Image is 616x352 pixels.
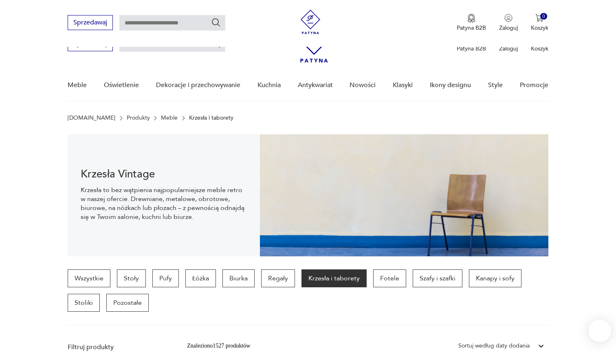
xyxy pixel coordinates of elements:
[298,10,323,34] img: Patyna - sklep z meblami i dekoracjami vintage
[457,45,486,52] p: Patyna B2B
[68,115,115,121] a: [DOMAIN_NAME]
[540,13,547,20] div: 0
[81,186,247,221] p: Krzesła to bez wątpienia najpopularniejsze meble retro w naszej ofercie. Drewniane, metalowe, obr...
[531,45,548,52] p: Koszyk
[81,169,247,179] h1: Krzesła Vintage
[68,269,110,287] a: Wszystkie
[499,24,518,32] p: Zaloguj
[261,269,295,287] a: Regały
[257,70,281,101] a: Kuchnia
[156,70,240,101] a: Dekoracje i przechowywanie
[260,134,548,256] img: bc88ca9a7f9d98aff7d4658ec262dcea.jpg
[535,14,543,22] img: Ikona koszyka
[68,42,113,47] a: Sprzedawaj
[531,14,548,32] button: 0Koszyk
[152,269,179,287] a: Pufy
[499,14,518,32] button: Zaloguj
[430,70,471,101] a: Ikony designu
[298,70,333,101] a: Antykwariat
[393,70,413,101] a: Klasyki
[499,45,518,52] p: Zaloguj
[189,115,233,121] p: Krzesła i taborety
[68,15,113,30] button: Sprzedawaj
[413,269,462,287] a: Szafy i szafki
[104,70,139,101] a: Oświetlenie
[350,70,376,101] a: Nowości
[68,70,87,101] a: Meble
[222,269,255,287] a: Biurka
[467,14,475,23] img: Ikona medalu
[373,269,406,287] a: Fotele
[187,341,250,350] div: Znaleziono 1527 produktów
[117,269,146,287] a: Stoły
[531,24,548,32] p: Koszyk
[458,341,530,350] div: Sortuj według daty dodania
[504,14,513,22] img: Ikonka użytkownika
[211,17,221,27] button: Szukaj
[520,70,548,101] a: Promocje
[469,269,521,287] a: Kanapy i sofy
[588,319,611,342] iframe: Smartsupp widget button
[68,294,100,312] a: Stoliki
[457,24,486,32] p: Patyna B2B
[127,115,150,121] a: Produkty
[185,269,216,287] a: Łóżka
[161,115,178,121] a: Meble
[457,14,486,32] a: Ikona medaluPatyna B2B
[68,343,167,352] p: Filtruj produkty
[68,20,113,26] a: Sprzedawaj
[106,294,149,312] a: Pozostałe
[301,269,367,287] a: Krzesła i taborety
[488,70,503,101] a: Style
[457,14,486,32] button: Patyna B2B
